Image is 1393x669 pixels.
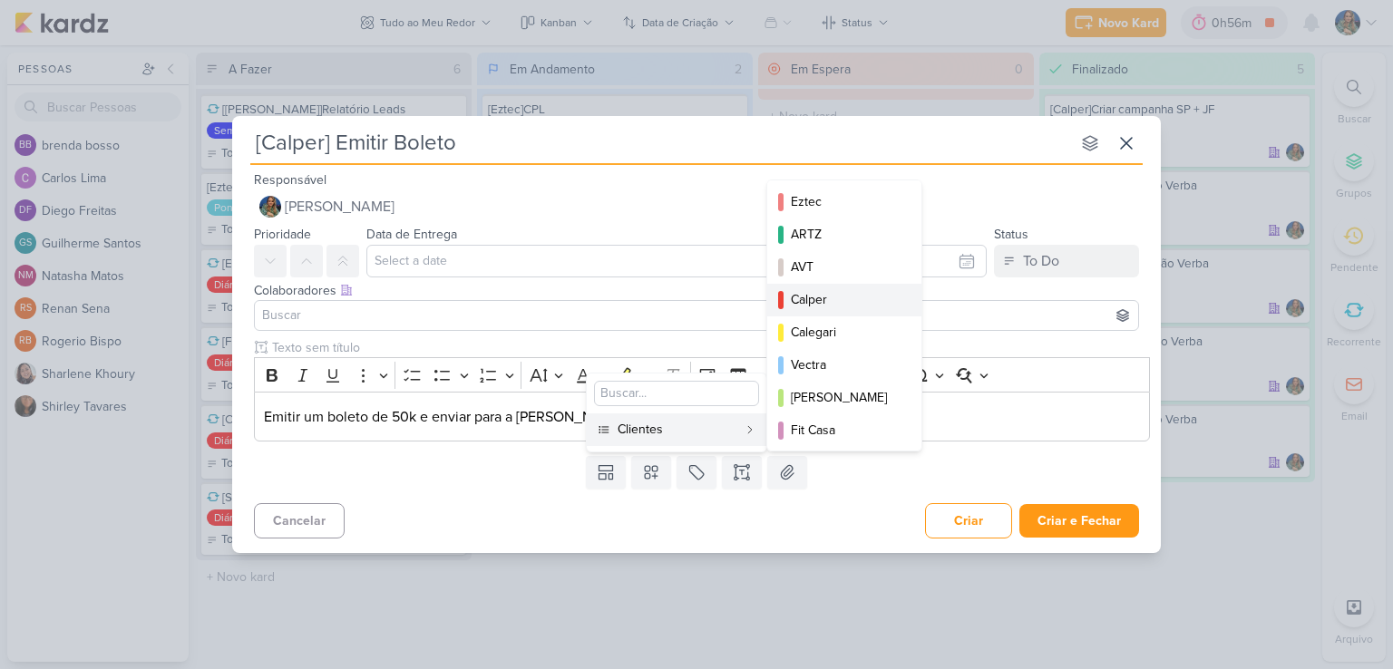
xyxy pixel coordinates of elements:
button: Vectra [767,349,921,382]
input: Texto sem título [268,338,1150,357]
div: Vectra [791,355,900,374]
div: [PERSON_NAME] [791,388,900,407]
input: Select a date [366,245,987,277]
label: Prioridade [254,227,311,242]
button: Cancelar [254,503,345,538]
div: ARTZ [791,225,900,244]
span: [PERSON_NAME] [285,196,395,218]
input: Buscar... [594,381,759,406]
button: Calegari [767,316,921,349]
div: Eztec [791,192,900,211]
button: To Do [994,245,1139,277]
button: ARTZ [767,218,921,251]
button: [PERSON_NAME] [254,190,1139,223]
div: Colaboradores [254,281,1139,300]
button: Tec Vendas [767,447,921,480]
input: Buscar [258,305,1135,326]
button: Criar e Fechar [1019,504,1139,538]
label: Data de Entrega [366,227,457,242]
input: Kard Sem Título [250,127,1070,160]
div: Calegari [791,323,900,342]
button: Fit Casa [767,414,921,447]
img: Isabella Gutierres [259,196,281,218]
div: To Do [1023,250,1059,272]
p: Emitir um boleto de 50k e enviar para a [PERSON_NAME] [264,406,1141,428]
button: Eztec [767,186,921,218]
button: [PERSON_NAME] [767,382,921,414]
label: Responsável [254,172,326,188]
div: Clientes [618,420,737,439]
button: Calper [767,284,921,316]
button: Criar [925,503,1012,538]
button: Clientes [587,413,766,446]
div: Editor editing area: main [254,392,1150,441]
button: AVT [767,251,921,284]
div: Calper [791,290,900,309]
div: Fit Casa [791,421,900,440]
div: AVT [791,257,900,276]
div: Editor toolbar [254,357,1150,393]
label: Status [994,227,1028,242]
